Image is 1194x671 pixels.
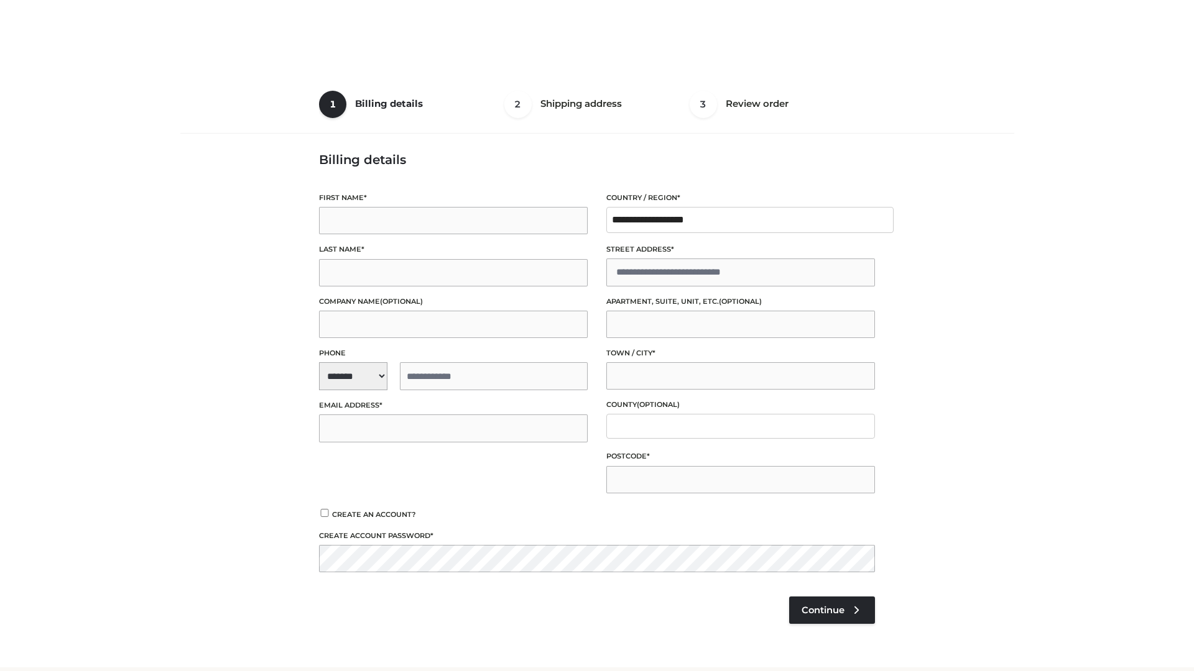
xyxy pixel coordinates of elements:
span: (optional) [719,297,762,306]
span: (optional) [637,400,680,409]
span: Create an account? [332,510,416,519]
label: Last name [319,244,588,255]
label: Street address [606,244,875,255]
label: Email address [319,399,588,411]
span: 3 [690,91,717,118]
span: Review order [726,98,789,109]
label: County [606,399,875,411]
label: First name [319,192,588,204]
label: Country / Region [606,192,875,204]
span: Shipping address [540,98,622,109]
a: Continue [789,596,875,624]
span: (optional) [380,297,423,306]
input: Create an account? [319,509,330,517]
span: 1 [319,91,346,118]
label: Postcode [606,450,875,462]
span: 2 [504,91,532,118]
label: Company name [319,296,588,308]
span: Continue [802,605,845,616]
h3: Billing details [319,152,875,167]
label: Apartment, suite, unit, etc. [606,296,875,308]
span: Billing details [355,98,423,109]
label: Phone [319,347,588,359]
label: Create account password [319,530,875,542]
label: Town / City [606,347,875,359]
